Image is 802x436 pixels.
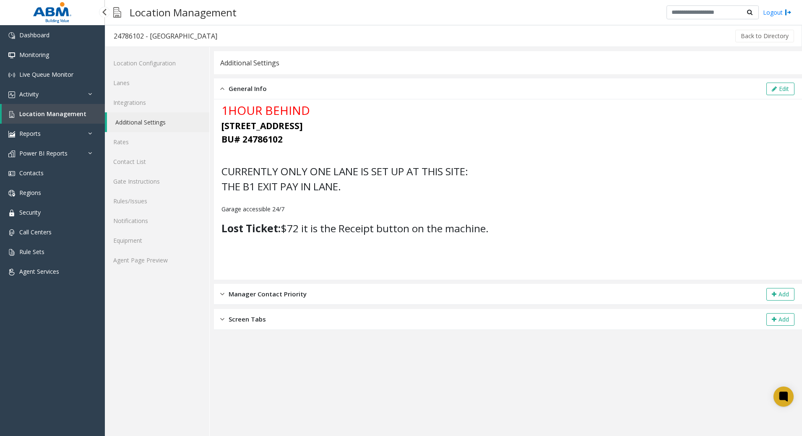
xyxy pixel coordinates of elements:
span: Power BI Reports [19,149,68,157]
span: Monitoring [19,51,49,59]
img: closed [220,314,224,324]
b: [STREET_ADDRESS] [221,120,303,132]
img: 'icon' [8,190,15,197]
button: Back to Directory [735,30,794,42]
span: Manager Contact Priority [229,289,307,299]
img: pageIcon [113,2,121,23]
img: 'icon' [8,210,15,216]
a: Integrations [105,93,209,112]
img: logout [785,8,792,17]
p: Garage accessible 24/7 [221,205,794,213]
span: Rule Sets [19,248,44,256]
b: BU# 24786102 [221,133,283,145]
span: Security [19,208,41,216]
img: closed [220,289,224,299]
button: Edit [766,83,794,95]
a: Equipment [105,231,209,250]
b: Lost Ticket: [221,221,281,235]
span: Contacts [19,169,44,177]
img: opened [220,84,224,93]
span: General Info [229,84,267,93]
a: Rules/Issues [105,191,209,211]
a: Gate Instructions [105,171,209,191]
span: Live Queue Monitor [19,70,73,78]
img: 'icon' [8,131,15,138]
img: 'icon' [8,52,15,59]
h3: THE B1 EXIT PAY IN LANE. [221,180,794,192]
div: Additional Settings [220,57,279,68]
font: 1HOUR BEHIND [221,102,310,118]
a: Lanes [105,73,209,93]
img: 'icon' [8,170,15,177]
button: Add [766,313,794,326]
span: Regions [19,189,41,197]
span: Reports [19,130,41,138]
img: 'icon' [8,72,15,78]
a: Agent Page Preview [105,250,209,270]
a: Location Management [2,104,105,124]
h3: $72 it is the Receipt button on the machine. [221,222,794,234]
a: Contact List [105,152,209,171]
span: Dashboard [19,31,49,39]
img: 'icon' [8,91,15,98]
a: Rates [105,132,209,152]
img: 'icon' [8,111,15,118]
img: 'icon' [8,151,15,157]
img: 'icon' [8,269,15,275]
span: Location Management [19,110,86,118]
button: Add [766,288,794,301]
img: 'icon' [8,32,15,39]
div: 24786102 - [GEOGRAPHIC_DATA] [114,31,217,42]
a: Additional Settings [107,112,209,132]
span: CURRENTLY ONLY ONE LANE IS SET UP AT THIS SITE: [221,164,468,178]
a: Logout [763,8,792,17]
span: Screen Tabs [229,314,266,324]
span: Agent Services [19,267,59,275]
a: Notifications [105,211,209,231]
span: Call Centers [19,228,52,236]
img: 'icon' [8,229,15,236]
span: Activity [19,90,39,98]
a: Location Configuration [105,53,209,73]
img: 'icon' [8,249,15,256]
h3: Location Management [125,2,241,23]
